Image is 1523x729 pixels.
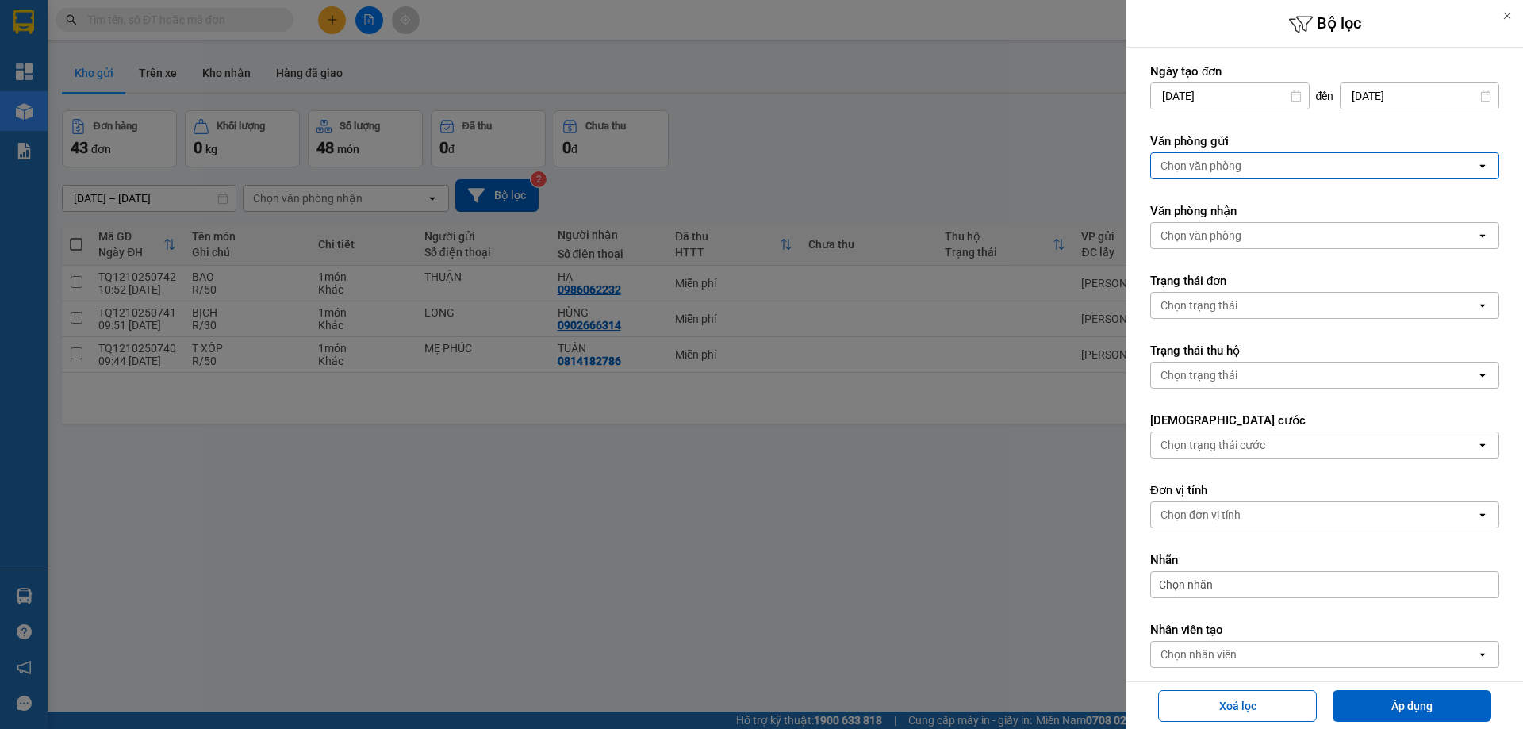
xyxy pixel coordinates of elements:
[1160,158,1241,174] div: Chọn văn phòng
[1158,690,1317,722] button: Xoá lọc
[1160,507,1241,523] div: Chọn đơn vị tính
[1160,367,1237,383] div: Chọn trạng thái
[13,52,92,71] div: PHƯỜNG
[1160,437,1265,453] div: Chọn trạng thái cước
[1150,273,1499,289] label: Trạng thái đơn
[13,13,92,52] div: TÂN PHÚ
[1150,63,1499,79] label: Ngày tạo đơn
[1150,203,1499,219] label: Văn phòng nhận
[1341,83,1498,109] input: Select a date.
[1126,12,1523,36] h6: Bộ lọc
[1160,297,1237,313] div: Chọn trạng thái
[1476,299,1489,312] svg: open
[1476,508,1489,521] svg: open
[1159,577,1213,593] span: Chọn nhãn
[1333,690,1491,722] button: Áp dụng
[103,13,141,30] span: Nhận:
[1476,439,1489,451] svg: open
[1151,83,1309,109] input: Select a date.
[1476,159,1489,172] svg: open
[1476,369,1489,382] svg: open
[1476,648,1489,661] svg: open
[1150,552,1499,568] label: Nhãn
[103,13,230,49] div: [PERSON_NAME]
[1160,647,1237,662] div: Chọn nhân viên
[1150,412,1499,428] label: [DEMOGRAPHIC_DATA] cước
[1150,622,1499,638] label: Nhân viên tạo
[1150,343,1499,359] label: Trạng thái thu hộ
[1160,228,1241,244] div: Chọn văn phòng
[1476,229,1489,242] svg: open
[1150,482,1499,498] label: Đơn vị tính
[103,49,230,87] div: KHOA MÁY LẠNH
[1316,88,1334,104] span: đến
[13,15,38,32] span: Gửi:
[1150,133,1499,149] label: Văn phòng gửi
